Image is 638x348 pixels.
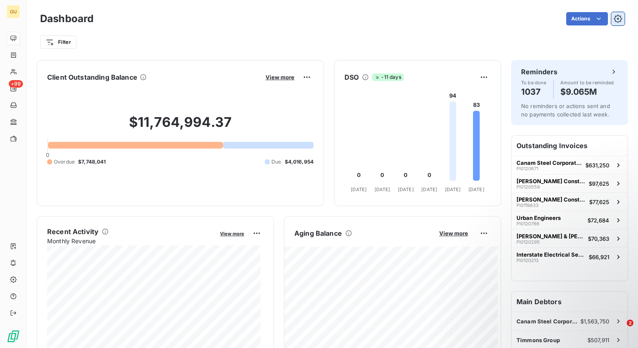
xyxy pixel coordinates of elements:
[521,80,547,85] span: To be done
[78,158,106,166] span: $7,748,041
[511,247,628,266] button: Interstate Electrical ServicesPI0120213$66,921
[610,320,630,340] iframe: Intercom live chat
[589,254,609,260] span: $66,921
[47,227,99,237] h6: Recent Activity
[560,80,614,85] span: Amount to be reminded
[372,73,403,81] span: -11 days
[516,233,585,240] span: [PERSON_NAME] & [PERSON_NAME] Construction
[566,12,608,25] button: Actions
[468,187,484,192] tspan: [DATE]
[589,199,609,205] span: $77,625
[47,237,214,245] span: Monthly Revenue
[398,187,414,192] tspan: [DATE]
[516,221,539,226] span: PI0120766
[588,235,609,242] span: $70,363
[516,166,538,171] span: PI0120671
[627,320,633,326] span: 2
[40,35,76,49] button: Filter
[437,229,471,237] button: View more
[516,251,585,258] span: Interstate Electrical Services
[271,158,281,166] span: Due
[516,337,560,343] span: Timmons Group
[516,184,540,189] span: PI0120559
[560,85,614,98] h4: $9.065M
[516,159,582,166] span: Canam Steel Corporation ([GEOGRAPHIC_DATA])
[47,72,137,82] h6: Client Outstanding Balance
[54,158,75,166] span: Overdue
[511,192,628,211] button: [PERSON_NAME] ConstructionPI0119833$77,625
[587,217,609,224] span: $72,684
[218,229,247,237] button: View more
[439,230,468,237] span: View more
[516,178,585,184] span: [PERSON_NAME] Construction
[516,196,586,203] span: [PERSON_NAME] Construction
[40,11,94,26] h3: Dashboard
[521,103,610,118] span: No reminders or actions sent and no payments collected last week.
[471,267,638,325] iframe: Intercom notifications message
[516,214,561,221] span: Urban Engineers
[511,229,628,247] button: [PERSON_NAME] & [PERSON_NAME] ConstructionPI0120295$70,363
[263,73,297,81] button: View more
[46,151,49,158] span: 0
[445,187,461,192] tspan: [DATE]
[7,330,20,343] img: Logo LeanPay
[285,158,314,166] span: $4,016,954
[516,203,539,208] span: PI0119833
[351,187,367,192] tspan: [DATE]
[220,231,244,237] span: View more
[9,80,23,88] span: +99
[344,72,359,82] h6: DSO
[521,85,547,98] h4: 1037
[587,337,609,343] span: $507,911
[266,74,294,81] span: View more
[516,258,539,263] span: PI0120213
[511,211,628,229] button: Urban EngineersPI0120766$72,684
[521,67,557,77] h6: Reminders
[421,187,437,192] tspan: [DATE]
[7,5,20,18] div: GU
[511,156,628,174] button: Canam Steel Corporation ([GEOGRAPHIC_DATA])PI0120671$631,250
[375,187,390,192] tspan: [DATE]
[47,114,314,139] h2: $11,764,994.37
[511,174,628,192] button: [PERSON_NAME] ConstructionPI0120559$97,625
[516,240,540,245] span: PI0120295
[589,180,609,187] span: $97,625
[511,136,628,156] h6: Outstanding Invoices
[294,228,342,238] h6: Aging Balance
[585,162,609,169] span: $631,250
